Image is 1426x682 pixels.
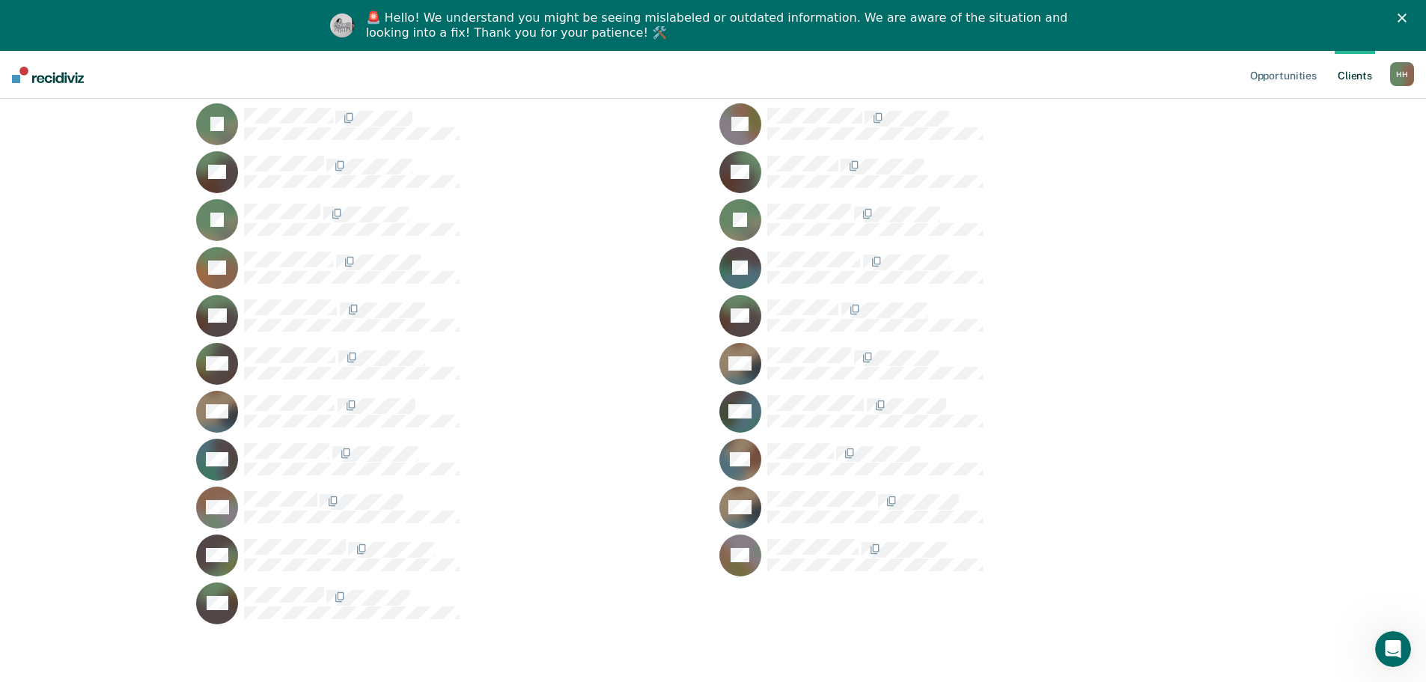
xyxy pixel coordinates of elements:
img: Profile image for Kim [330,13,354,37]
div: 🚨 Hello! We understand you might be seeing mislabeled or outdated information. We are aware of th... [366,10,1073,40]
a: Opportunities [1247,51,1320,99]
div: Close [1398,13,1413,22]
button: HH [1390,62,1414,86]
iframe: Intercom live chat [1375,631,1411,667]
img: Recidiviz [12,67,84,83]
a: Clients [1335,51,1375,99]
div: H H [1390,62,1414,86]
